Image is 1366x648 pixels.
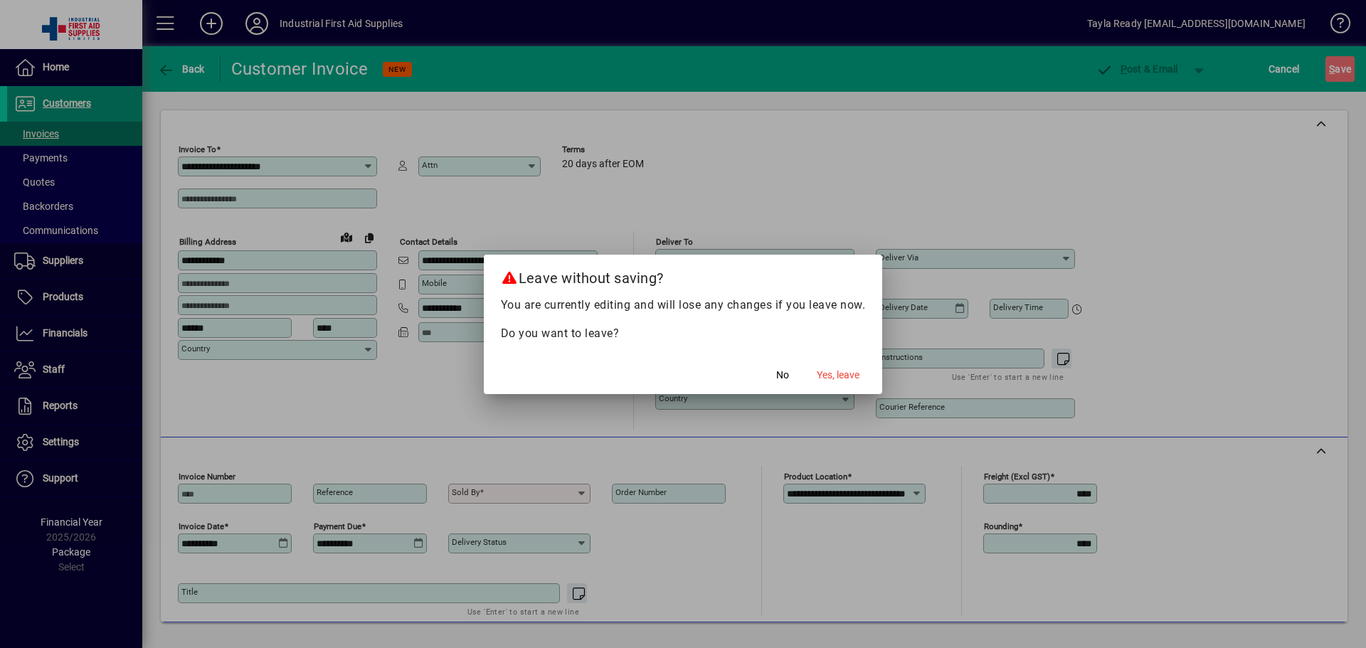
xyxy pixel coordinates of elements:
button: Yes, leave [811,363,865,388]
h2: Leave without saving? [484,255,883,296]
p: Do you want to leave? [501,325,866,342]
button: No [760,363,805,388]
span: No [776,368,789,383]
p: You are currently editing and will lose any changes if you leave now. [501,297,866,314]
span: Yes, leave [817,368,859,383]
